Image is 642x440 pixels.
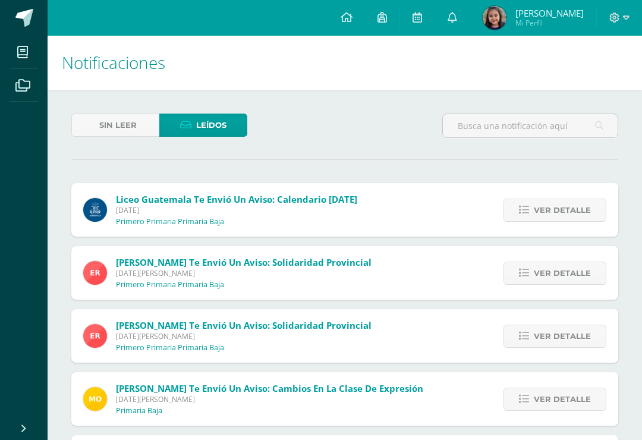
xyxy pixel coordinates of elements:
span: [PERSON_NAME] te envió un aviso: Solidaridad Provincial [116,319,372,331]
span: Ver detalle [534,388,591,410]
img: c775add7dc6792c23dd87ebccd1d30af.png [483,6,506,30]
p: Primaria Baja [116,406,162,416]
img: 4679c9c19acd2f2425bfd4ab82824cc9.png [83,387,107,411]
a: Leídos [159,114,247,137]
span: [PERSON_NAME] [515,7,584,19]
img: b41cd0bd7c5dca2e84b8bd7996f0ae72.png [83,198,107,222]
span: [DATE][PERSON_NAME] [116,394,423,404]
span: Ver detalle [534,199,591,221]
p: Primero Primaria Primaria Baja [116,217,224,227]
span: Leídos [196,114,226,136]
p: Primero Primaria Primaria Baja [116,343,224,353]
p: Primero Primaria Primaria Baja [116,280,224,290]
span: Sin leer [99,114,137,136]
span: Liceo Guatemala te envió un aviso: Calendario [DATE] [116,193,357,205]
img: ed9d0f9ada1ed51f1affca204018d046.png [83,261,107,285]
span: Ver detalle [534,262,591,284]
span: [PERSON_NAME] te envió un aviso: Solidaridad Provincial [116,256,372,268]
input: Busca una notificación aquí [443,114,618,137]
img: ed9d0f9ada1ed51f1affca204018d046.png [83,324,107,348]
span: [DATE][PERSON_NAME] [116,268,372,278]
a: Sin leer [71,114,159,137]
span: Ver detalle [534,325,591,347]
span: [PERSON_NAME] te envió un aviso: Cambios en la clase de expresión [116,382,423,394]
span: Mi Perfil [515,18,584,28]
span: Notificaciones [62,51,165,74]
span: [DATE] [116,205,357,215]
span: [DATE][PERSON_NAME] [116,331,372,341]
